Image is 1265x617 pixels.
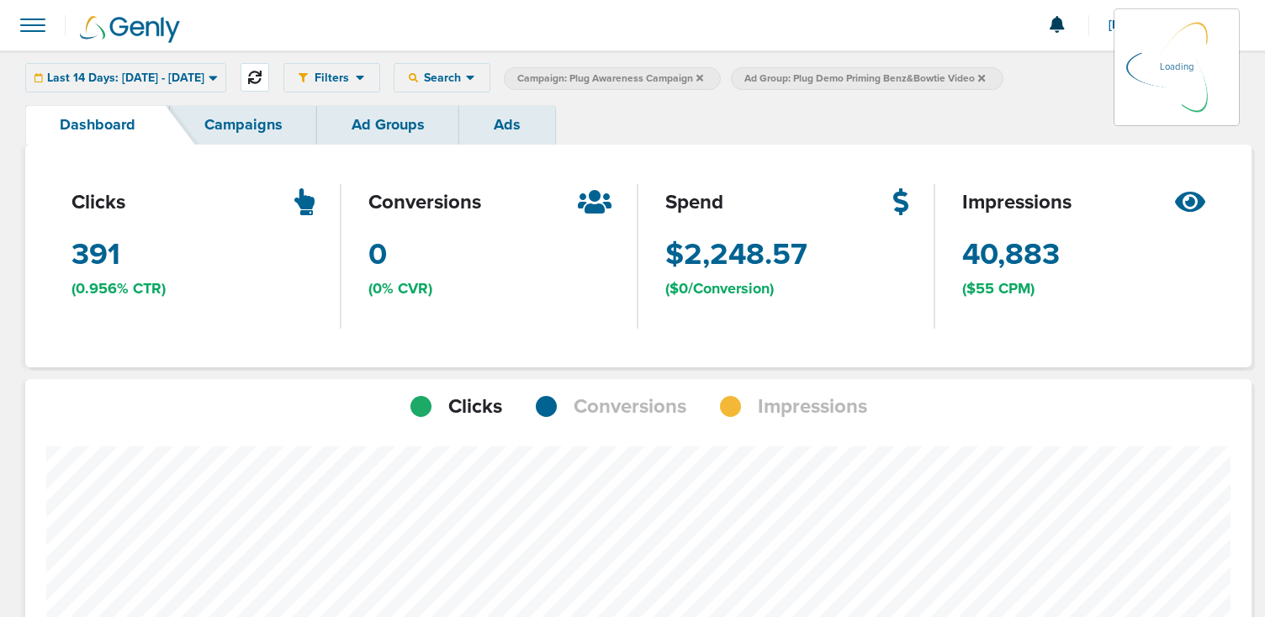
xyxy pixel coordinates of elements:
a: Dashboard [25,105,170,145]
span: $2,248.57 [665,234,807,276]
span: Campaign: Plug Awareness Campaign [517,71,703,86]
span: [PERSON_NAME] [1109,19,1214,31]
span: Impressions [758,393,867,421]
a: Ad Groups [317,105,459,145]
span: (0% CVR) [368,278,432,299]
a: Ads [459,105,555,145]
span: clicks [71,188,125,217]
img: Genly [80,16,180,43]
span: Conversions [574,393,686,421]
span: ($55 CPM) [962,278,1035,299]
span: conversions [368,188,481,217]
span: ($0/Conversion) [665,278,774,299]
span: Ad Group: Plug Demo Priming Benz&Bowtie Video [744,71,985,86]
span: spend [665,188,723,217]
span: 0 [368,234,387,276]
a: Campaigns [170,105,317,145]
span: 40,883 [962,234,1060,276]
p: Loading [1160,57,1194,77]
span: impressions [962,188,1072,217]
span: (0.956% CTR) [71,278,166,299]
span: Clicks [448,393,502,421]
span: 391 [71,234,120,276]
